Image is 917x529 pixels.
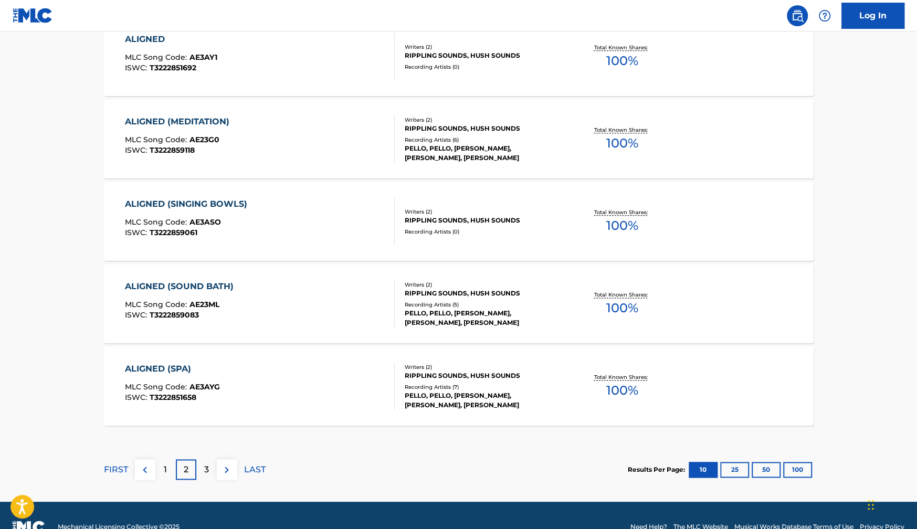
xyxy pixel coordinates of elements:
span: AE3AY1 [189,52,217,62]
a: ALIGNED (SOUND BATH)MLC Song Code:AE23MLISWC:T3222859083Writers (2)RIPPLING SOUNDS, HUSH SOUNDSRe... [104,264,814,343]
div: PELLO, PELLO, [PERSON_NAME], [PERSON_NAME], [PERSON_NAME] [405,391,563,410]
span: T3222859118 [150,145,195,155]
div: ALIGNED (SOUND BATH) [125,280,239,293]
img: search [791,9,804,22]
img: right [220,463,233,476]
div: PELLO, PELLO, [PERSON_NAME], [PERSON_NAME], [PERSON_NAME] [405,309,563,327]
img: MLC Logo [13,8,53,23]
img: help [818,9,831,22]
p: 1 [164,463,167,476]
span: MLC Song Code : [125,52,189,62]
div: Recording Artists ( 7 ) [405,383,563,391]
span: 100 % [606,216,638,235]
p: Total Known Shares: [594,44,650,51]
span: ISWC : [125,310,150,320]
div: RIPPLING SOUNDS, HUSH SOUNDS [405,51,563,60]
a: Public Search [787,5,808,26]
span: 100 % [606,299,638,318]
div: Recording Artists ( 0 ) [405,63,563,71]
img: left [139,463,151,476]
span: AE23G0 [189,135,219,144]
div: ALIGNED (SPA) [125,363,220,375]
span: ISWC : [125,63,150,72]
div: ALIGNED (MEDITATION) [125,115,235,128]
a: Log In [841,3,904,29]
div: Recording Artists ( 0 ) [405,228,563,236]
div: Writers ( 2 ) [405,208,563,216]
div: RIPPLING SOUNDS, HUSH SOUNDS [405,216,563,225]
span: AE23ML [189,300,219,309]
a: ALIGNED (SPA)MLC Song Code:AE3AYGISWC:T3222851658Writers (2)RIPPLING SOUNDS, HUSH SOUNDSRecording... [104,347,814,426]
p: Total Known Shares: [594,291,650,299]
span: AE3AYG [189,382,220,392]
p: Results Per Page: [628,465,688,474]
div: RIPPLING SOUNDS, HUSH SOUNDS [405,289,563,298]
p: Total Known Shares: [594,126,650,134]
span: T3222859061 [150,228,197,237]
p: Total Known Shares: [594,208,650,216]
div: Recording Artists ( 6 ) [405,136,563,144]
p: LAST [244,463,266,476]
span: ISWC : [125,145,150,155]
span: MLC Song Code : [125,300,189,309]
span: ISWC : [125,393,150,402]
div: RIPPLING SOUNDS, HUSH SOUNDS [405,124,563,133]
div: Recording Artists ( 5 ) [405,301,563,309]
button: 100 [783,462,812,478]
div: Writers ( 2 ) [405,363,563,371]
span: ISWC : [125,228,150,237]
div: RIPPLING SOUNDS, HUSH SOUNDS [405,371,563,380]
span: 100 % [606,51,638,70]
span: T3222851658 [150,393,196,402]
p: FIRST [104,463,128,476]
span: MLC Song Code : [125,217,189,227]
div: Drag [868,489,874,521]
span: 100 % [606,381,638,400]
button: 50 [752,462,781,478]
span: T3222859083 [150,310,199,320]
span: 100 % [606,134,638,153]
p: Total Known Shares: [594,373,650,381]
div: Writers ( 2 ) [405,43,563,51]
span: MLC Song Code : [125,135,189,144]
div: Writers ( 2 ) [405,281,563,289]
span: MLC Song Code : [125,382,189,392]
div: ALIGNED (SINGING BOWLS) [125,198,252,210]
p: 3 [204,463,209,476]
p: 2 [184,463,188,476]
div: Writers ( 2 ) [405,116,563,124]
button: 10 [689,462,718,478]
iframe: Chat Widget [865,479,917,529]
div: ALIGNED [125,33,217,46]
button: 25 [720,462,749,478]
a: ALIGNED (MEDITATION)MLC Song Code:AE23G0ISWC:T3222859118Writers (2)RIPPLING SOUNDS, HUSH SOUNDSRe... [104,100,814,178]
div: PELLO, PELLO, [PERSON_NAME], [PERSON_NAME], [PERSON_NAME] [405,144,563,163]
a: ALIGNEDMLC Song Code:AE3AY1ISWC:T3222851692Writers (2)RIPPLING SOUNDS, HUSH SOUNDSRecording Artis... [104,17,814,96]
span: T3222851692 [150,63,196,72]
a: ALIGNED (SINGING BOWLS)MLC Song Code:AE3ASOISWC:T3222859061Writers (2)RIPPLING SOUNDS, HUSH SOUND... [104,182,814,261]
div: Help [814,5,835,26]
span: AE3ASO [189,217,221,227]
